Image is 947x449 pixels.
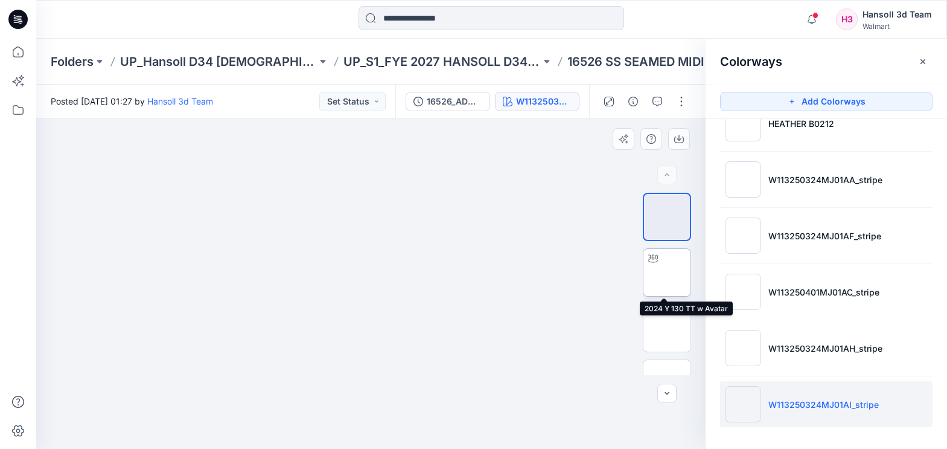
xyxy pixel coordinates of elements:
div: Walmart [863,22,932,31]
p: 16526 SS SEAMED MIDI DRESS INT [567,53,764,70]
a: UP_S1_FYE 2027 HANSOLL D34 [DEMOGRAPHIC_DATA] DRESSES [343,53,540,70]
div: W113250324MJ01AI_stripe [516,95,572,108]
a: Folders [51,53,94,70]
img: W113250401MJ01AC_stripe [725,274,761,310]
img: W113250324MJ01AI_stripe [725,386,761,422]
span: Posted [DATE] 01:27 by [51,95,213,108]
button: Add Colorways [720,92,933,111]
p: W113250324MJ01AA_stripe [768,173,882,186]
p: HEATHER B0212 [768,117,834,130]
div: Hansoll 3d Team [863,7,932,22]
p: W113250401MJ01AC_stripe [768,286,879,299]
h2: Colorways [720,54,782,69]
div: 16526_ADM_TT SS SEAMED MIDI DRESS [427,95,482,108]
a: Hansoll 3d Team [147,96,213,106]
img: HEATHER B0212 [725,105,761,141]
p: W113250324MJ01AH_stripe [768,342,882,355]
img: W113250324MJ01AA_stripe [725,161,761,198]
p: W113250324MJ01AF_stripe [768,230,881,242]
button: W113250324MJ01AI_stripe [495,92,579,111]
p: W113250324MJ01AI_stripe [768,398,879,411]
a: UP_Hansoll D34 [DEMOGRAPHIC_DATA] Dresses [120,53,317,70]
button: Details [623,92,643,111]
button: 16526_ADM_TT SS SEAMED MIDI DRESS [406,92,490,111]
div: H3 [836,8,858,30]
img: W113250324MJ01AH_stripe [725,330,761,366]
img: W113250324MJ01AF_stripe [725,218,761,254]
